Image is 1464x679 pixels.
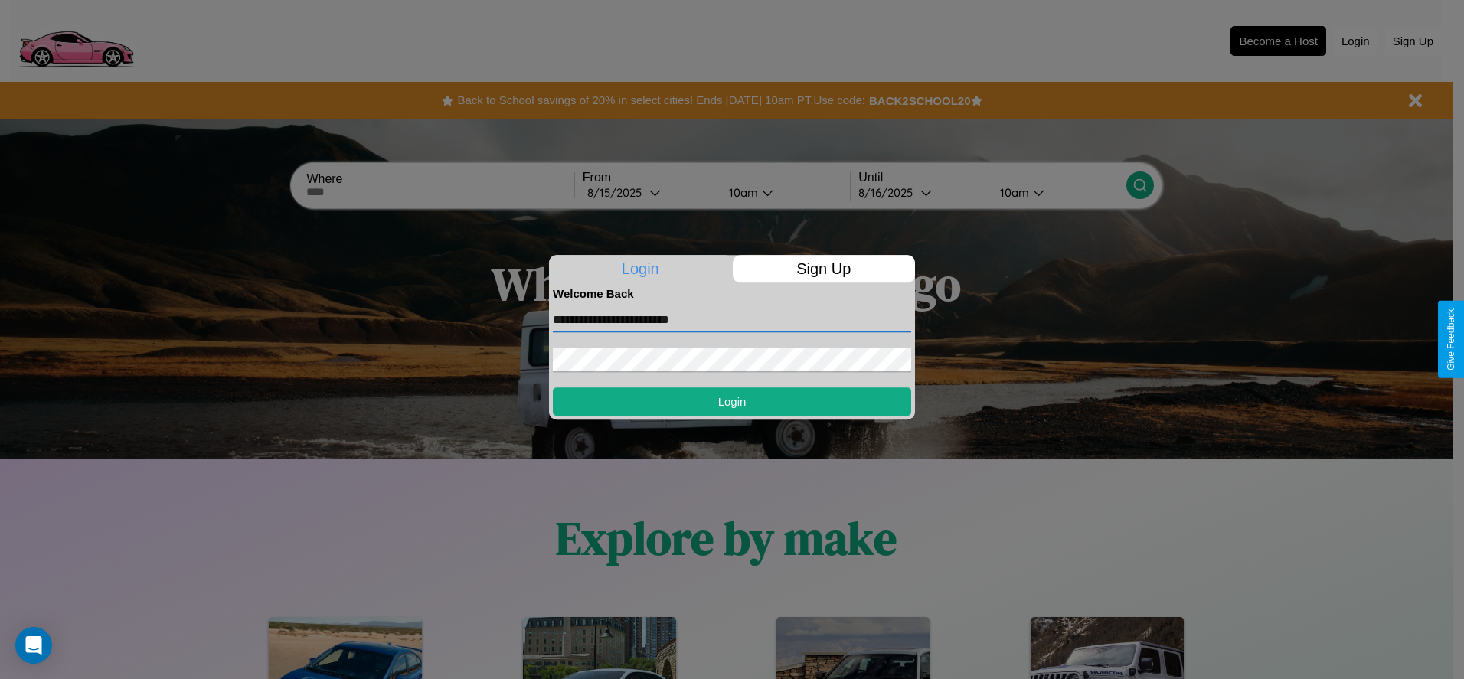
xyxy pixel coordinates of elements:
[733,255,916,282] p: Sign Up
[1446,308,1456,371] div: Give Feedback
[553,287,911,300] h4: Welcome Back
[553,387,911,416] button: Login
[549,255,732,282] p: Login
[15,627,52,664] div: Open Intercom Messenger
